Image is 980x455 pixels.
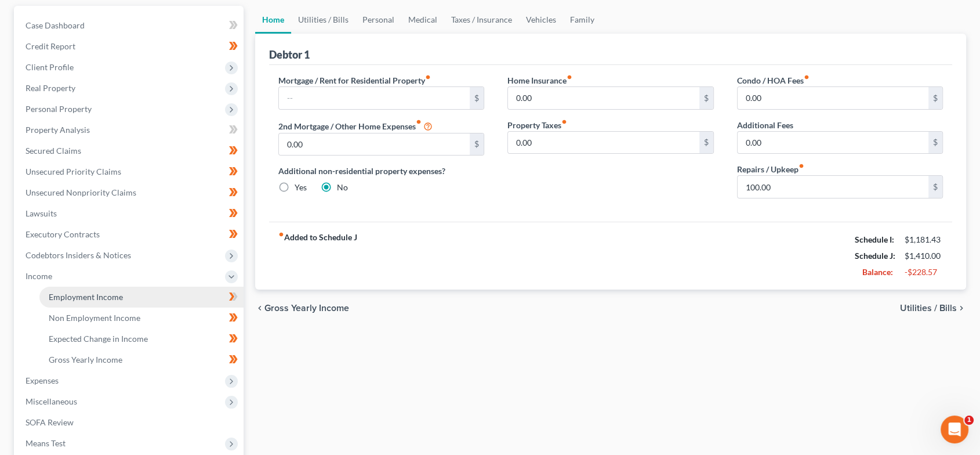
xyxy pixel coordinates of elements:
[255,304,349,313] button: chevron_left Gross Yearly Income
[16,15,244,36] a: Case Dashboard
[26,229,100,239] span: Executory Contracts
[444,6,519,34] a: Taxes / Insurance
[567,74,572,80] i: fiber_manual_record
[26,250,131,260] span: Codebtors Insiders & Notices
[855,234,894,244] strong: Schedule I:
[291,6,355,34] a: Utilities / Bills
[26,271,52,281] span: Income
[278,119,433,133] label: 2nd Mortgage / Other Home Expenses
[519,6,563,34] a: Vehicles
[416,119,422,125] i: fiber_manual_record
[928,87,942,109] div: $
[49,334,148,344] span: Expected Change in Income
[905,234,943,245] div: $1,181.43
[39,349,244,370] a: Gross Yearly Income
[355,6,401,34] a: Personal
[39,328,244,349] a: Expected Change in Income
[905,250,943,262] div: $1,410.00
[16,203,244,224] a: Lawsuits
[16,224,244,245] a: Executory Contracts
[39,308,244,328] a: Non Employment Income
[26,62,74,72] span: Client Profile
[16,120,244,140] a: Property Analysis
[26,104,92,114] span: Personal Property
[49,313,140,323] span: Non Employment Income
[26,41,75,51] span: Credit Report
[738,132,929,154] input: --
[699,87,713,109] div: $
[738,176,929,198] input: --
[470,133,484,156] div: $
[507,119,567,131] label: Property Taxes
[278,232,357,280] strong: Added to Schedule J
[941,416,968,443] iframe: Intercom live chat
[16,36,244,57] a: Credit Report
[900,304,966,313] button: Utilities / Bills chevron_right
[699,132,713,154] div: $
[26,187,136,197] span: Unsecured Nonpriority Claims
[928,132,942,154] div: $
[39,287,244,308] a: Employment Income
[16,182,244,203] a: Unsecured Nonpriority Claims
[269,48,310,62] div: Debtor 1
[278,165,485,177] label: Additional non-residential property expenses?
[425,74,431,80] i: fiber_manual_record
[957,304,966,313] i: chevron_right
[26,438,66,448] span: Means Test
[279,133,470,156] input: --
[905,266,943,278] div: -$228.57
[508,87,699,109] input: --
[49,292,123,302] span: Employment Income
[508,132,699,154] input: --
[804,74,810,80] i: fiber_manual_record
[26,20,85,30] span: Case Dashboard
[26,417,74,427] span: SOFA Review
[798,163,804,169] i: fiber_manual_record
[737,74,810,86] label: Condo / HOA Fees
[507,74,572,86] label: Home Insurance
[278,74,431,86] label: Mortgage / Rent for Residential Property
[337,182,348,193] label: No
[255,304,264,313] i: chevron_left
[16,161,244,182] a: Unsecured Priority Claims
[26,146,81,156] span: Secured Claims
[737,163,804,175] label: Repairs / Upkeep
[900,304,957,313] span: Utilities / Bills
[255,6,291,34] a: Home
[278,232,284,237] i: fiber_manual_record
[264,304,349,313] span: Gross Yearly Income
[855,251,895,261] strong: Schedule J:
[16,412,244,433] a: SOFA Review
[738,87,929,109] input: --
[295,182,307,193] label: Yes
[49,355,122,364] span: Gross Yearly Income
[563,6,601,34] a: Family
[26,83,75,93] span: Real Property
[279,87,470,109] input: --
[16,140,244,161] a: Secured Claims
[401,6,444,34] a: Medical
[26,167,121,176] span: Unsecured Priority Claims
[26,375,59,385] span: Expenses
[737,119,793,131] label: Additional Fees
[26,125,90,135] span: Property Analysis
[928,176,942,198] div: $
[26,396,77,406] span: Miscellaneous
[470,87,484,109] div: $
[561,119,567,125] i: fiber_manual_record
[26,208,57,218] span: Lawsuits
[964,416,974,425] span: 1
[862,267,893,277] strong: Balance:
